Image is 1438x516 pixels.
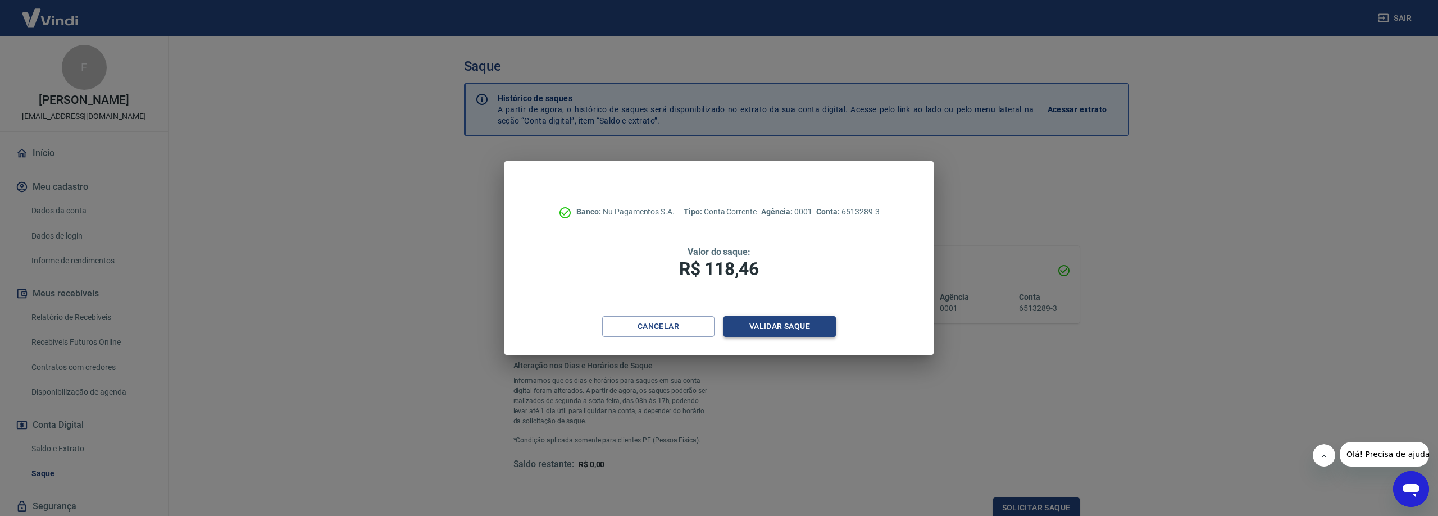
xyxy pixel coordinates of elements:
iframe: Botão para abrir a janela de mensagens [1393,471,1429,507]
button: Cancelar [602,316,715,337]
span: Banco: [576,207,603,216]
iframe: Fechar mensagem [1313,444,1335,467]
span: Olá! Precisa de ajuda? [7,8,94,17]
p: 6513289-3 [816,206,879,218]
span: Valor do saque: [688,246,750,257]
p: 0001 [761,206,812,218]
span: Conta: [816,207,841,216]
button: Validar saque [723,316,836,337]
span: Tipo: [684,207,704,216]
span: R$ 118,46 [679,258,759,280]
span: Agência: [761,207,794,216]
p: Nu Pagamentos S.A. [576,206,675,218]
iframe: Mensagem da empresa [1340,442,1429,467]
p: Conta Corrente [684,206,757,218]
